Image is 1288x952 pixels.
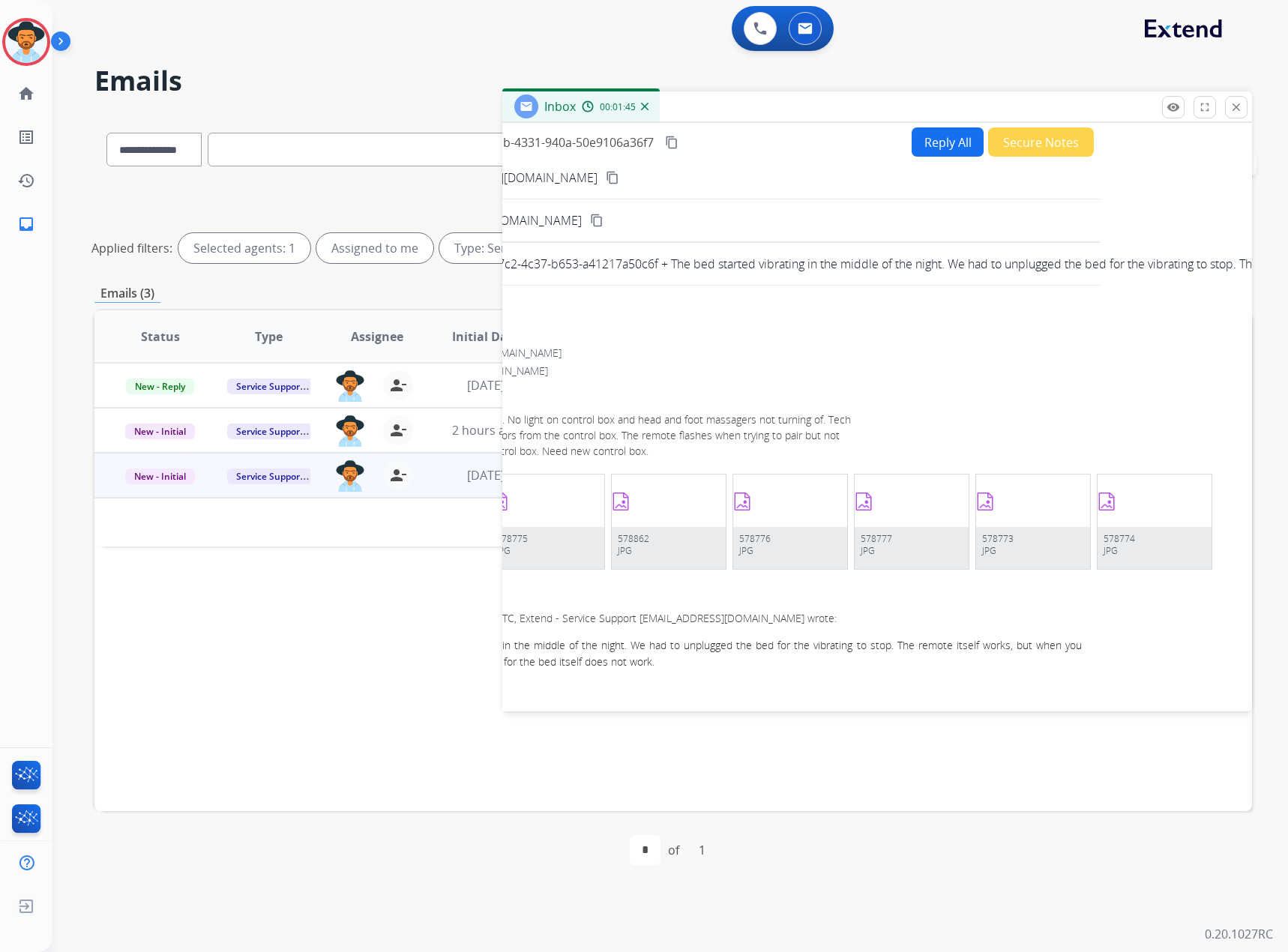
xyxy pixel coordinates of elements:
[418,255,1252,273] p: Re: cc353115-f7c2-4c37-b653-a41217a50c6f + The bed started vibrating in the middle of the night. ...
[389,421,407,439] mat-icon: person_remove
[668,841,679,859] div: of
[227,469,313,484] span: Service Support
[424,134,654,151] span: acb23787-d9bb-4331-940a-50e9106a36f7
[739,533,841,569] a: 578776 JPG
[612,492,630,510] img: 578862.jpg
[255,328,283,346] span: Type
[1104,545,1206,557] div: JPG
[490,492,604,510] a: 578775.jpg
[467,467,505,483] span: [DATE]
[1104,533,1206,569] a: 578774 JPG
[368,382,1082,397] div: Date:
[855,492,873,510] img: 578777.jpg
[1198,100,1212,114] mat-icon: fullscreen
[1104,533,1206,545] div: 578774
[368,412,1082,459] div: Attempted to resync remote. No light on control box and head and foot massagers not turning of. T...
[368,711,1082,732] div: This email is a service from ProtoPoli. Delivered by
[94,66,1252,96] h2: Emails
[126,379,194,394] span: New - Reply
[439,233,613,263] div: Type: Service Support
[618,533,720,545] div: 578862
[982,545,1084,557] div: JPG
[1230,100,1243,114] mat-icon: close
[739,545,841,557] div: JPG
[368,346,1082,361] div: From:
[496,533,598,545] div: 578775
[335,460,365,492] img: agent-avatar
[687,835,717,865] div: 1
[739,533,841,545] div: 578776
[618,533,720,569] a: 578862 JPG
[368,610,1082,626] div: On 2025 M08 25 16:09:46 UTC, Extend - Service Support [EMAIL_ADDRESS][DOMAIN_NAME] wrote:
[94,284,160,303] p: Emails (3)
[335,370,365,402] img: agent-avatar
[379,637,1082,670] p: The bed started vibrating in the middle of the night. We had to unplugged the bed for the vibrati...
[1167,100,1180,114] mat-icon: remove_red_eye
[982,533,1084,569] a: 578773 JPG
[544,98,576,115] span: Inbox
[733,492,751,510] img: 578776.jpg
[982,533,1084,545] div: 578773
[389,466,407,484] mat-icon: person_remove
[227,424,313,439] span: Service Support
[17,128,35,146] mat-icon: list_alt
[861,545,963,557] div: JPG
[733,492,847,510] a: 578776.jpg
[665,136,678,149] mat-icon: content_copy
[988,127,1094,157] button: Secure Notes
[368,364,1082,379] div: To:
[17,215,35,233] mat-icon: inbox
[125,424,195,439] span: New - Initial
[141,328,180,346] span: Status
[855,492,969,510] a: 578777.jpg
[861,533,963,545] div: 578777
[335,415,365,447] img: agent-avatar
[976,492,1090,510] a: 578773.jpg
[606,171,619,184] mat-icon: content_copy
[1098,492,1212,510] a: 578774.jpg
[17,172,35,190] mat-icon: history
[178,233,310,263] div: Selected agents: 1
[452,422,520,439] span: 2 hours ago
[91,239,172,257] p: Applied filters:
[351,328,403,346] span: Assignee
[1098,492,1116,510] img: 578774.jpg
[600,101,636,113] span: 00:01:45
[496,533,598,569] a: 578775 JPG
[976,492,994,510] img: 578773.jpg
[618,545,720,557] div: JPG
[590,214,604,227] mat-icon: content_copy
[912,127,984,157] button: Reply All
[452,328,520,346] span: Initial Date
[861,533,963,569] a: 578777 JPG
[389,376,407,394] mat-icon: person_remove
[467,377,505,394] span: [DATE]
[316,233,433,263] div: Assigned to me
[125,469,195,484] span: New - Initial
[227,379,313,394] span: Service Support
[496,545,598,557] div: JPG
[612,492,726,510] a: 578862.jpg
[17,85,35,103] mat-icon: home
[1205,925,1273,943] p: 0.20.1027RC
[5,21,47,63] img: avatar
